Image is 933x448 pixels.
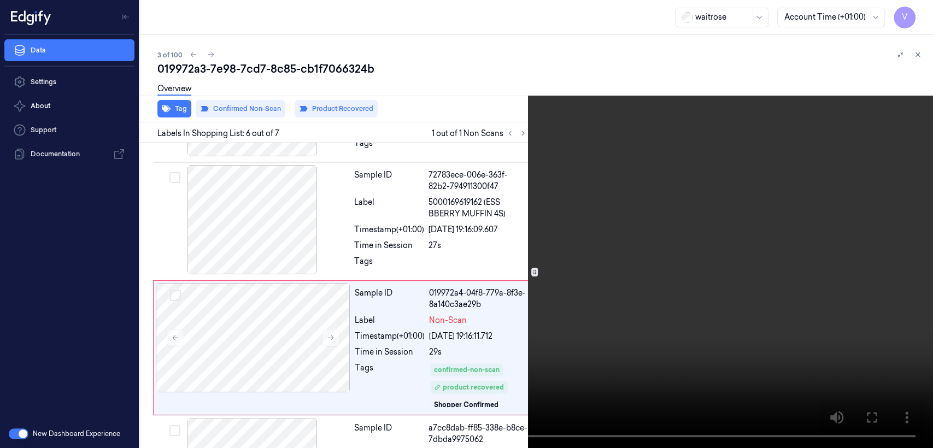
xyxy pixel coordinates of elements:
[169,172,180,183] button: Select row
[295,100,378,117] button: Product Recovered
[170,290,181,301] button: Select row
[355,315,425,326] div: Label
[157,128,279,139] span: Labels In Shopping List: 6 out of 7
[355,331,425,342] div: Timestamp (+01:00)
[429,169,527,192] div: 72783ece-006e-363f-82b2-794911300f47
[434,382,504,392] div: product recovered
[157,50,183,60] span: 3 of 100
[429,422,527,445] div: a7cc8dab-ff85-338e-b8ce-7dbda9975062
[354,169,424,192] div: Sample ID
[429,331,527,342] div: [DATE] 19:16:11.712
[4,143,134,165] a: Documentation
[894,7,916,28] button: V
[4,95,134,117] button: About
[117,8,134,26] button: Toggle Navigation
[169,425,180,436] button: Select row
[354,256,424,273] div: Tags
[434,400,498,410] div: Shopper Confirmed
[157,61,924,76] div: 019972a3-7e98-7cd7-8c85-cb1f7066324b
[429,224,527,235] div: [DATE] 19:16:09.607
[429,315,467,326] span: Non-Scan
[429,287,527,310] div: 019972a4-04f8-779a-8f3e-8a140c3ae29b
[4,119,134,141] a: Support
[157,83,191,96] a: Overview
[432,127,530,140] span: 1 out of 1 Non Scans
[434,365,500,375] div: confirmed-non-scan
[429,240,527,251] div: 27s
[429,197,527,220] span: 5000169619162 (ESS BBERRY MUFFIN 4S)
[354,240,424,251] div: Time in Session
[354,138,424,155] div: Tags
[157,100,191,117] button: Tag
[355,287,425,310] div: Sample ID
[355,346,425,358] div: Time in Session
[354,224,424,235] div: Timestamp (+01:00)
[196,100,285,117] button: Confirmed Non-Scan
[354,422,424,445] div: Sample ID
[4,71,134,93] a: Settings
[4,39,134,61] a: Data
[429,346,527,358] div: 29s
[355,362,425,408] div: Tags
[354,197,424,220] div: Label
